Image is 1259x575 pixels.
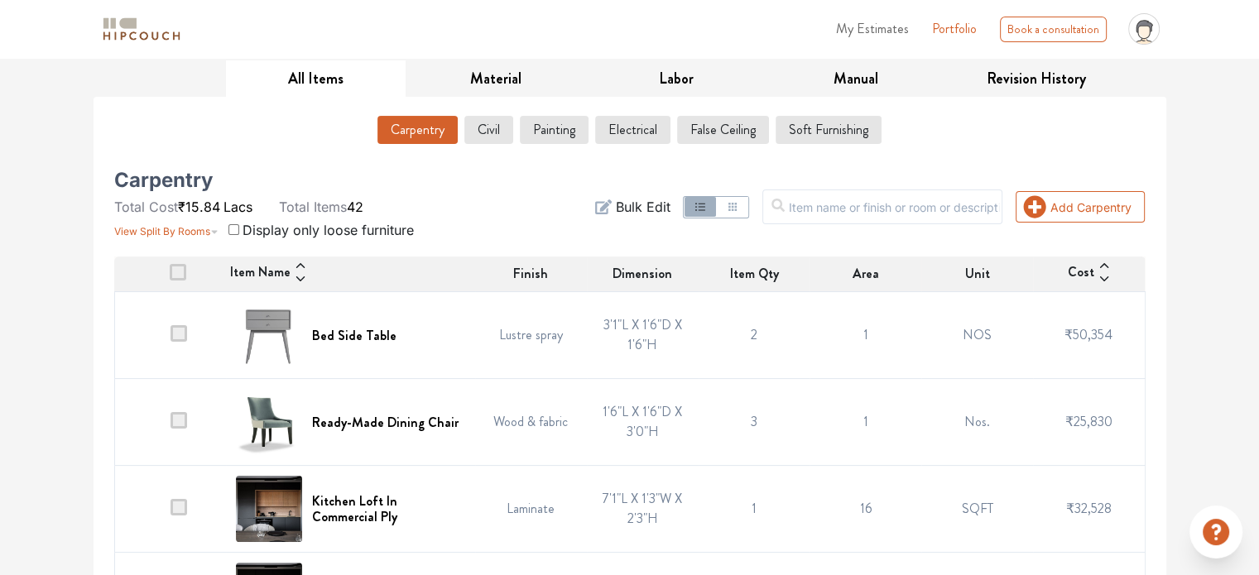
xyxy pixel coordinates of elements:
[699,466,810,553] td: 1
[100,15,183,44] img: logo-horizontal.svg
[699,379,810,466] td: 3
[730,264,779,284] span: Item Qty
[1068,262,1094,285] span: Cost
[475,292,587,379] td: Lustre spray
[230,262,291,285] span: Item Name
[236,476,302,542] img: Kitchen Loft In Commercial Ply
[921,292,1033,379] td: NOS
[921,466,1033,553] td: SQFT
[279,197,363,217] li: 42
[312,328,396,343] h6: Bed Side Table
[810,292,921,379] td: 1
[475,466,587,553] td: Laminate
[1065,412,1112,431] span: ₹25,830
[613,264,672,284] span: Dimension
[1064,325,1112,344] span: ₹50,354
[965,264,990,284] span: Unit
[464,116,513,144] button: Civil
[178,199,220,215] span: ₹15.84
[762,189,1002,224] input: Item name or finish or room or description
[587,292,699,379] td: 3'1"L X 1'6"D X 1'6"H
[595,197,670,217] button: Bulk Edit
[114,217,219,240] button: View Split By Rooms
[836,19,909,38] span: My Estimates
[921,379,1033,466] td: Nos.
[810,379,921,466] td: 1
[1066,499,1112,518] span: ₹32,528
[946,60,1127,98] button: Revision History
[114,225,210,237] span: View Split By Rooms
[595,116,670,144] button: Electrical
[699,292,810,379] td: 2
[587,466,699,553] td: 7'1"L X 1'3"W X 2'3"H
[377,116,458,144] button: Carpentry
[236,302,302,368] img: Bed Side Table
[236,389,302,455] img: Ready-Made Dining Chair
[114,174,213,187] h5: Carpentry
[586,60,766,98] button: Labor
[776,116,882,144] button: Soft Furnishing
[766,60,946,98] button: Manual
[406,60,586,98] button: Material
[520,116,589,144] button: Painting
[226,60,406,98] button: All Items
[223,199,252,215] span: Lacs
[853,264,879,284] span: Area
[312,414,459,430] h6: Ready-Made Dining Chair
[587,379,699,466] td: 1'6"L X 1'6"D X 3'0"H
[475,379,587,466] td: Wood & fabric
[932,19,977,39] a: Portfolio
[1016,191,1145,223] button: Add Carpentry
[114,199,178,215] span: Total Cost
[1000,17,1107,42] div: Book a consultation
[615,197,670,217] span: Bulk Edit
[513,264,548,284] span: Finish
[100,11,183,48] span: logo-horizontal.svg
[312,493,465,525] h6: Kitchen Loft In Commercial Ply
[243,222,414,238] span: Display only loose furniture
[810,466,921,553] td: 16
[279,199,347,215] span: Total Items
[677,116,769,144] button: False Ceiling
